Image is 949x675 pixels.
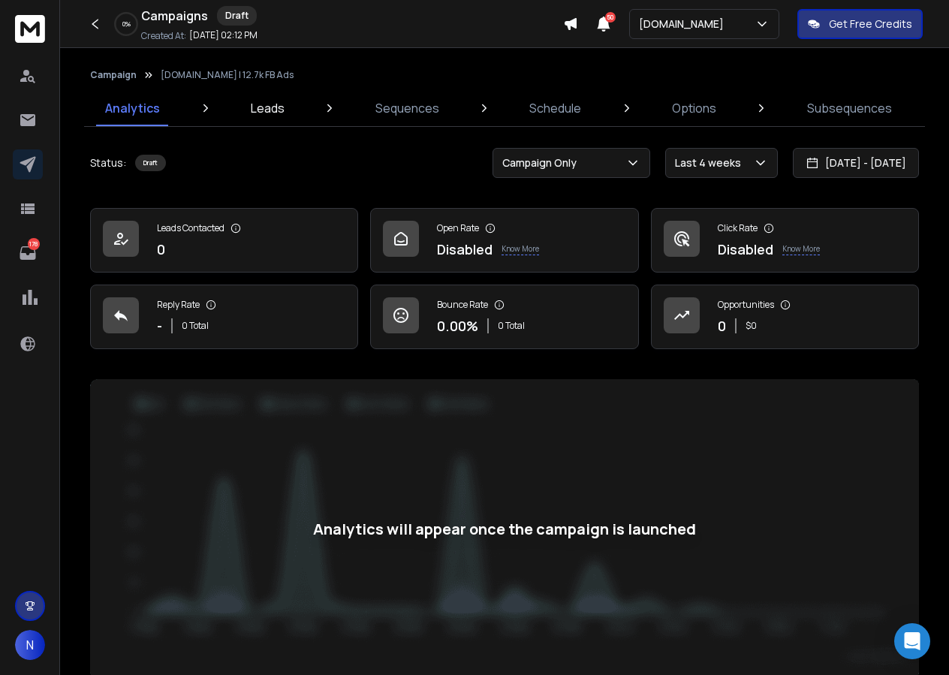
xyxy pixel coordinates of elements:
p: Created At: [141,30,186,42]
p: 0.00 % [437,315,478,336]
p: 0 % [122,20,131,29]
p: Last 4 weeks [675,155,747,170]
p: Get Free Credits [829,17,912,32]
a: Sequences [366,90,448,126]
p: Disabled [437,239,493,260]
p: [DATE] 02:12 PM [189,29,258,41]
p: 0 Total [182,320,209,332]
p: Schedule [529,99,581,117]
a: Reply Rate-0 Total [90,285,358,349]
p: - [157,315,162,336]
button: N [15,630,45,660]
p: Know More [502,243,539,255]
p: Subsequences [807,99,892,117]
p: 0 Total [498,320,525,332]
p: Opportunities [718,299,774,311]
a: Opportunities0$0 [651,285,919,349]
p: Leads Contacted [157,222,224,234]
p: [DOMAIN_NAME] [639,17,730,32]
p: [DOMAIN_NAME] | 12.7k FB Ads [161,69,294,81]
a: Leads [242,90,294,126]
a: Options [663,90,725,126]
p: Leads [251,99,285,117]
a: Analytics [96,90,169,126]
span: 50 [605,12,616,23]
a: Schedule [520,90,590,126]
p: 0 [718,315,726,336]
p: Disabled [718,239,773,260]
p: 0 [157,239,165,260]
a: Open RateDisabledKnow More [370,208,638,273]
button: [DATE] - [DATE] [793,148,919,178]
p: Open Rate [437,222,479,234]
div: Draft [135,155,166,171]
div: Draft [217,6,257,26]
p: Reply Rate [157,299,200,311]
a: Bounce Rate0.00%0 Total [370,285,638,349]
button: Campaign [90,69,137,81]
div: Analytics will appear once the campaign is launched [313,519,696,540]
p: Sequences [375,99,439,117]
p: Options [672,99,716,117]
p: Click Rate [718,222,758,234]
p: Analytics [105,99,160,117]
p: 178 [28,238,40,250]
div: Open Intercom Messenger [894,623,930,659]
a: Subsequences [798,90,901,126]
a: Leads Contacted0 [90,208,358,273]
p: Know More [782,243,820,255]
a: Click RateDisabledKnow More [651,208,919,273]
p: $ 0 [746,320,757,332]
a: 178 [13,238,43,268]
h1: Campaigns [141,7,208,25]
p: Status: [90,155,126,170]
button: Get Free Credits [797,9,923,39]
p: Bounce Rate [437,299,488,311]
p: Campaign Only [502,155,583,170]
